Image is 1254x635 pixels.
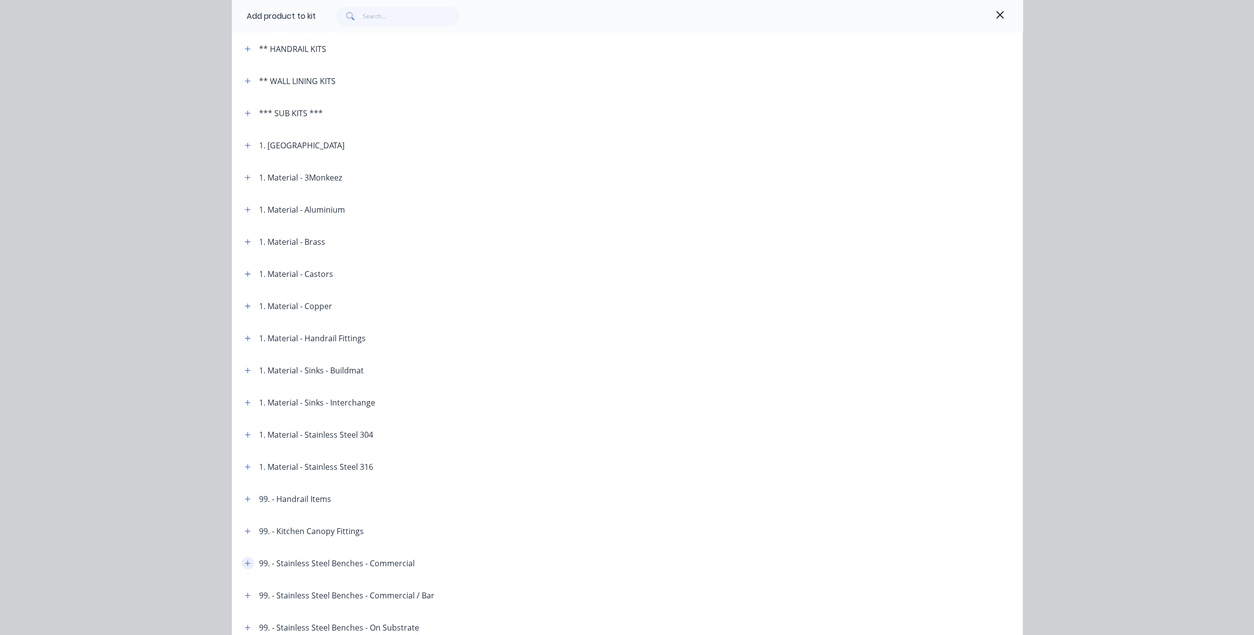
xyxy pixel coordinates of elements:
div: 1. Material - Sinks - Buildmat [259,364,364,376]
div: Add product to kit [247,10,316,22]
div: 99. - Kitchen Canopy Fittings [259,525,364,537]
div: 99. - Stainless Steel Benches - Commercial [259,557,415,569]
div: 1. Material - Sinks - Interchange [259,397,375,408]
div: 1. Material - 3Monkeez [259,172,342,183]
div: ** HANDRAIL KITS [259,43,326,55]
div: ** WALL LINING KITS [259,75,336,87]
div: 1. Material - Aluminium [259,204,345,216]
div: 99. - Stainless Steel Benches - Commercial / Bar [259,590,434,601]
div: 1. Material - Handrail Fittings [259,332,366,344]
div: 99. - Stainless Steel Benches - On Substrate [259,622,419,634]
div: 1. Material - Stainless Steel 316 [259,461,373,473]
div: 1. Material - Castors [259,268,333,280]
div: 99. - Handrail Items [259,493,331,505]
input: Search... [363,6,459,26]
div: 1. Material - Stainless Steel 304 [259,429,373,441]
div: 1. Material - Copper [259,300,332,312]
div: 1. [GEOGRAPHIC_DATA] [259,139,345,151]
div: 1. Material - Brass [259,236,325,248]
